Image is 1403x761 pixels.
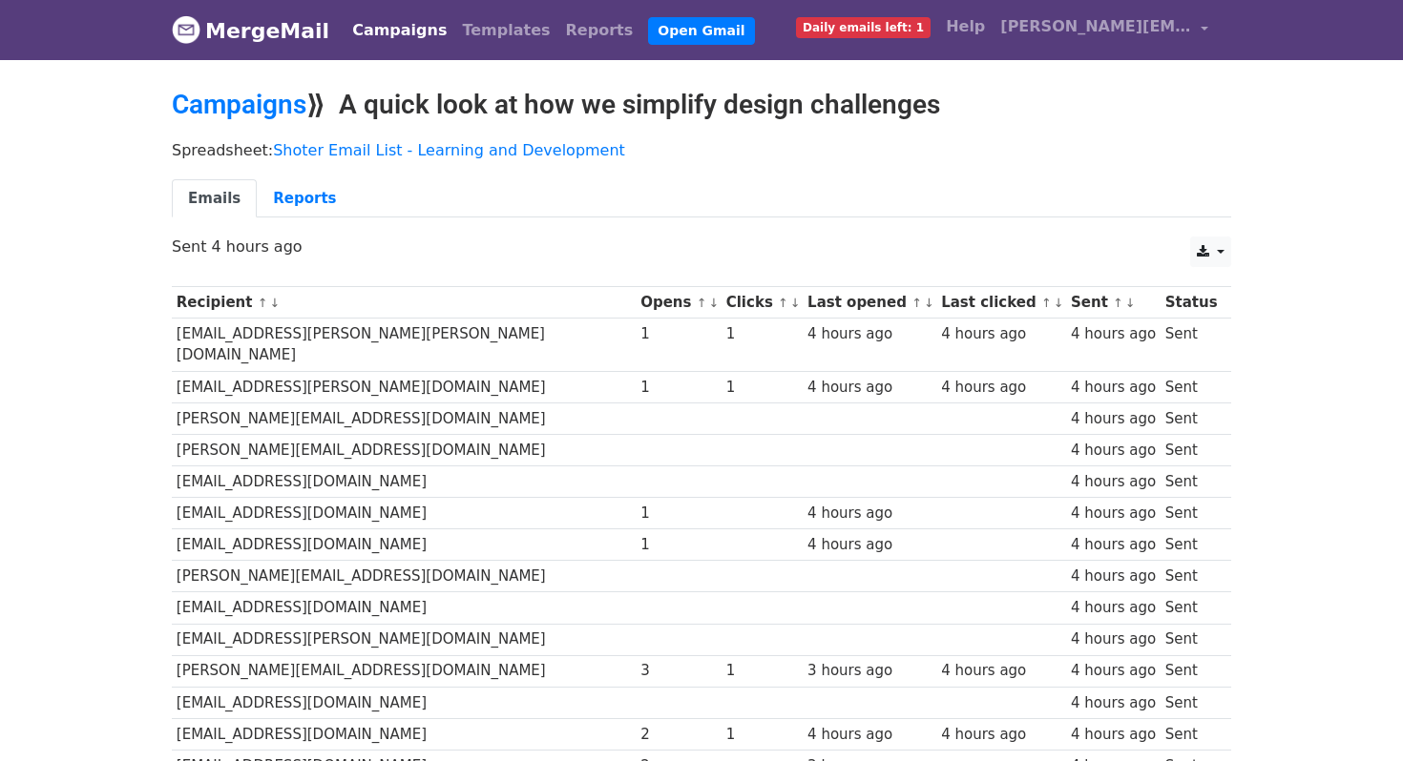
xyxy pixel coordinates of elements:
[1071,724,1156,746] div: 4 hours ago
[1071,534,1156,556] div: 4 hours ago
[941,660,1061,682] div: 4 hours ago
[790,296,801,310] a: ↓
[941,724,1061,746] div: 4 hours ago
[936,287,1066,319] th: Last clicked
[788,8,938,46] a: Daily emails left: 1
[172,89,1231,121] h2: ⟫ A quick look at how we simplify design challenges
[726,377,799,399] div: 1
[172,687,636,718] td: [EMAIL_ADDRESS][DOMAIN_NAME]
[172,655,636,687] td: [PERSON_NAME][EMAIL_ADDRESS][DOMAIN_NAME]
[807,323,932,345] div: 4 hours ago
[640,534,717,556] div: 1
[708,296,719,310] a: ↓
[1066,287,1161,319] th: Sent
[269,296,280,310] a: ↓
[258,296,268,310] a: ↑
[172,718,636,750] td: [EMAIL_ADDRESS][DOMAIN_NAME]
[172,237,1231,257] p: Sent 4 hours ago
[1054,296,1064,310] a: ↓
[1071,628,1156,650] div: 4 hours ago
[938,8,993,46] a: Help
[726,660,799,682] div: 1
[640,724,717,746] div: 2
[1071,566,1156,587] div: 4 hours ago
[796,17,931,38] span: Daily emails left: 1
[1161,529,1222,561] td: Sent
[172,402,636,434] td: [PERSON_NAME][EMAIL_ADDRESS][DOMAIN_NAME]
[172,466,636,498] td: [EMAIL_ADDRESS][DOMAIN_NAME]
[172,498,636,529] td: [EMAIL_ADDRESS][DOMAIN_NAME]
[1161,371,1222,402] td: Sent
[172,15,200,44] img: MergeMail logo
[726,724,799,746] div: 1
[172,10,329,51] a: MergeMail
[1071,503,1156,524] div: 4 hours ago
[640,660,717,682] div: 3
[722,287,803,319] th: Clicks
[640,377,717,399] div: 1
[911,296,922,310] a: ↑
[257,179,352,218] a: Reports
[558,11,641,50] a: Reports
[807,377,932,399] div: 4 hours ago
[172,287,636,319] th: Recipient
[697,296,707,310] a: ↑
[1161,624,1222,655] td: Sent
[1071,377,1156,399] div: 4 hours ago
[803,287,936,319] th: Last opened
[273,141,625,159] a: Shoter Email List - Learning and Development
[1161,592,1222,624] td: Sent
[172,624,636,655] td: [EMAIL_ADDRESS][PERSON_NAME][DOMAIN_NAME]
[172,371,636,402] td: [EMAIL_ADDRESS][PERSON_NAME][DOMAIN_NAME]
[454,11,557,50] a: Templates
[778,296,788,310] a: ↑
[172,592,636,624] td: [EMAIL_ADDRESS][DOMAIN_NAME]
[1161,319,1222,372] td: Sent
[941,377,1061,399] div: 4 hours ago
[1071,597,1156,619] div: 4 hours ago
[640,323,717,345] div: 1
[172,319,636,372] td: [EMAIL_ADDRESS][PERSON_NAME][PERSON_NAME][DOMAIN_NAME]
[1071,660,1156,682] div: 4 hours ago
[726,323,799,345] div: 1
[172,140,1231,160] p: Spreadsheet:
[345,11,454,50] a: Campaigns
[1071,440,1156,462] div: 4 hours ago
[1161,466,1222,498] td: Sent
[172,434,636,465] td: [PERSON_NAME][EMAIL_ADDRESS][DOMAIN_NAME]
[172,179,257,218] a: Emails
[807,660,932,682] div: 3 hours ago
[1000,15,1191,38] span: [PERSON_NAME][EMAIL_ADDRESS][PERSON_NAME][DOMAIN_NAME]
[1308,669,1403,761] iframe: Chat Widget
[636,287,722,319] th: Opens
[1161,434,1222,465] td: Sent
[924,296,934,310] a: ↓
[1113,296,1123,310] a: ↑
[1071,692,1156,714] div: 4 hours ago
[1161,655,1222,687] td: Sent
[648,17,754,45] a: Open Gmail
[807,534,932,556] div: 4 hours ago
[172,561,636,592] td: [PERSON_NAME][EMAIL_ADDRESS][DOMAIN_NAME]
[1161,687,1222,718] td: Sent
[1071,408,1156,430] div: 4 hours ago
[1041,296,1052,310] a: ↑
[640,503,717,524] div: 1
[1161,718,1222,750] td: Sent
[1071,471,1156,493] div: 4 hours ago
[172,529,636,561] td: [EMAIL_ADDRESS][DOMAIN_NAME]
[1161,402,1222,434] td: Sent
[1161,287,1222,319] th: Status
[1161,561,1222,592] td: Sent
[1161,498,1222,529] td: Sent
[172,89,306,120] a: Campaigns
[993,8,1216,52] a: [PERSON_NAME][EMAIL_ADDRESS][PERSON_NAME][DOMAIN_NAME]
[1125,296,1136,310] a: ↓
[941,323,1061,345] div: 4 hours ago
[807,724,932,746] div: 4 hours ago
[807,503,932,524] div: 4 hours ago
[1071,323,1156,345] div: 4 hours ago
